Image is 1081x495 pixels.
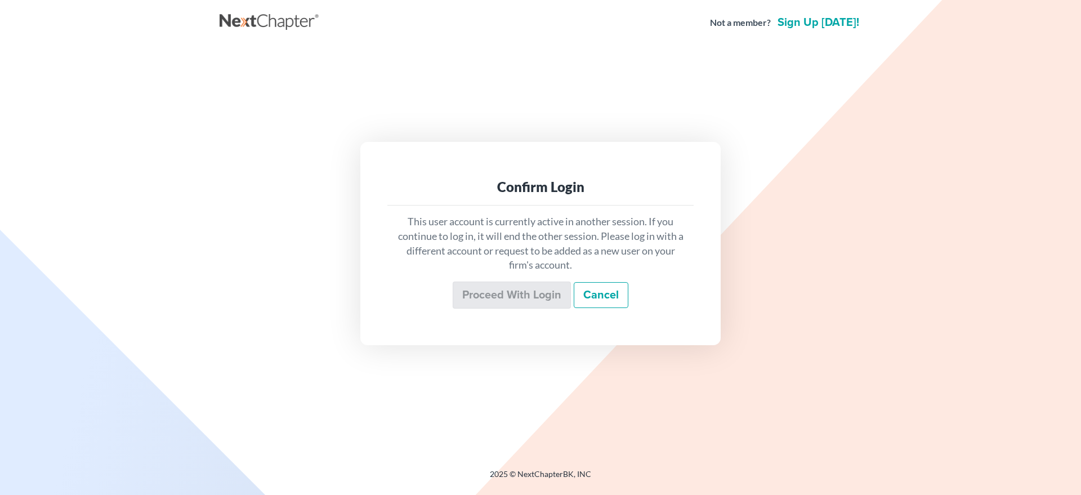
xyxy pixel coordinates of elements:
a: Sign up [DATE]! [775,17,861,28]
strong: Not a member? [710,16,771,29]
input: Proceed with login [453,282,571,309]
div: 2025 © NextChapterBK, INC [220,469,861,489]
div: Confirm Login [396,178,685,196]
p: This user account is currently active in another session. If you continue to log in, it will end ... [396,215,685,273]
a: Cancel [574,282,628,308]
